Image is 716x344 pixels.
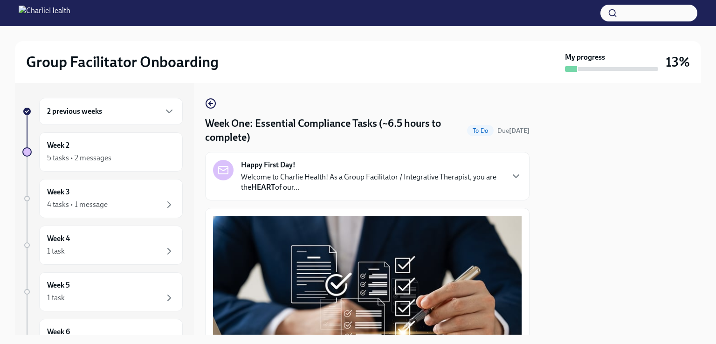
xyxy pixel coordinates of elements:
span: September 22nd, 2025 09:00 [497,126,530,135]
p: Welcome to Charlie Health! As a Group Facilitator / Integrative Therapist, you are the of our... [241,172,503,193]
a: Week 51 task [22,272,183,311]
h2: Group Facilitator Onboarding [26,53,219,71]
div: 1 task [47,293,65,303]
h6: 2 previous weeks [47,106,102,117]
h6: Week 3 [47,187,70,197]
h6: Week 6 [47,327,70,337]
a: Week 25 tasks • 2 messages [22,132,183,172]
h3: 13% [666,54,690,70]
h4: Week One: Essential Compliance Tasks (~6.5 hours to complete) [205,117,463,144]
span: Due [497,127,530,135]
h6: Week 5 [47,280,70,290]
strong: HEART [251,183,275,192]
span: To Do [467,127,494,134]
strong: [DATE] [509,127,530,135]
a: Week 41 task [22,226,183,265]
div: 4 tasks • 1 message [47,200,108,210]
a: Week 34 tasks • 1 message [22,179,183,218]
div: 1 task [47,246,65,256]
h6: Week 4 [47,234,70,244]
strong: Happy First Day! [241,160,296,170]
strong: My progress [565,52,605,62]
h6: Week 2 [47,140,69,151]
img: CharlieHealth [19,6,70,21]
div: 5 tasks • 2 messages [47,153,111,163]
div: 2 previous weeks [39,98,183,125]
